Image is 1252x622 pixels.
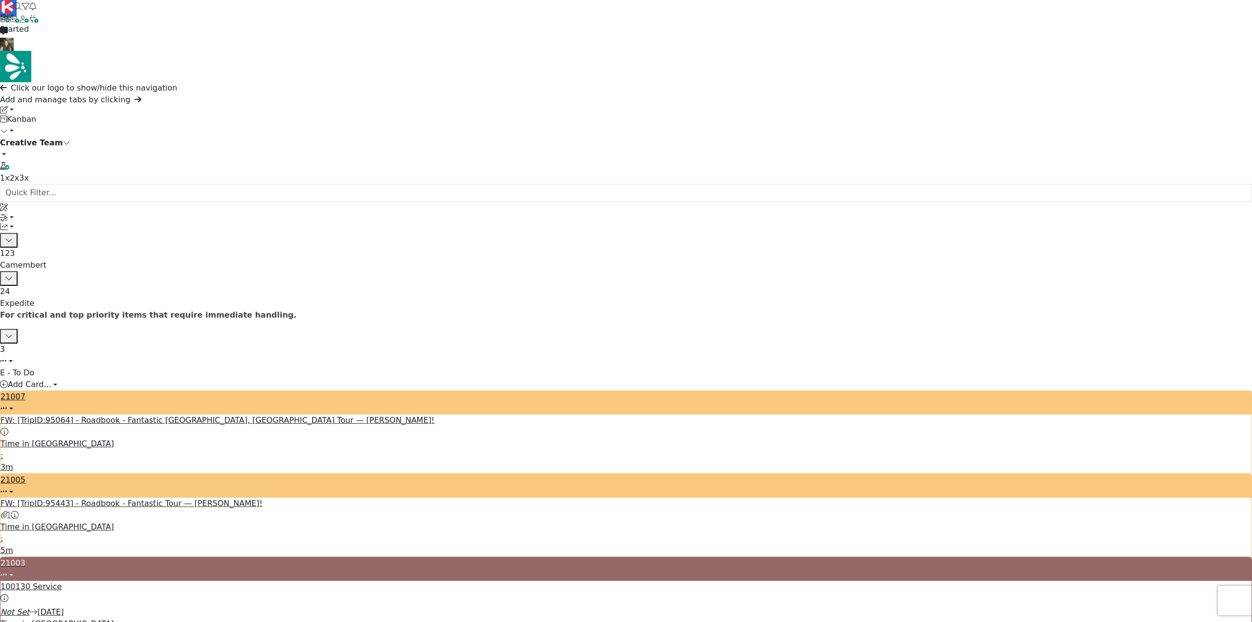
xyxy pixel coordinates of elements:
span: : [0,451,3,460]
span: 2x [10,173,20,183]
div: 21003100130 Service [0,557,1252,593]
span: 3x [19,173,29,183]
span: Kanban [7,115,36,124]
div: 21005FW: [TripID:95443] - Roadbook - Fantastic Tour — [PERSON_NAME]! [0,474,1252,509]
div: Time in [GEOGRAPHIC_DATA] [0,438,1252,450]
iframe: UserGuiding AI Assistant [932,17,1079,90]
div: 21003 [0,557,1252,569]
div: Time in [GEOGRAPHIC_DATA] [0,521,1252,533]
iframe: UserGuiding AI Assistant Launcher [785,17,932,90]
div: 21005 [0,474,1252,498]
div: 5m [0,545,1252,556]
div: 21003 [0,557,1252,581]
div: 21007 [0,391,1252,403]
span: [DATE] [37,607,64,617]
iframe: UserGuiding Knowledge Base [492,17,639,90]
span: : [0,534,3,543]
iframe: UserGuiding Product Updates [639,17,785,90]
div: 21007FW: [TripID:95064] - Roadbook - Fantastic [GEOGRAPHIC_DATA], [GEOGRAPHIC_DATA] Tour — [PERSO... [0,391,1252,426]
div: 100130 Service [0,581,1252,593]
div: 21007 [0,391,1252,415]
div: FW: [TripID:95443] - Roadbook - Fantastic Tour — [PERSON_NAME]! [0,498,1252,509]
div: 21005 [0,474,1252,486]
span: 1 [7,511,11,519]
div: FW: [TripID:95064] - Roadbook - Fantastic [GEOGRAPHIC_DATA], [GEOGRAPHIC_DATA] Tour — [PERSON_NAME]! [0,415,1252,426]
span: Add Card... [8,380,51,389]
i: Not Set [0,607,29,617]
div: 3m [0,461,1252,473]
